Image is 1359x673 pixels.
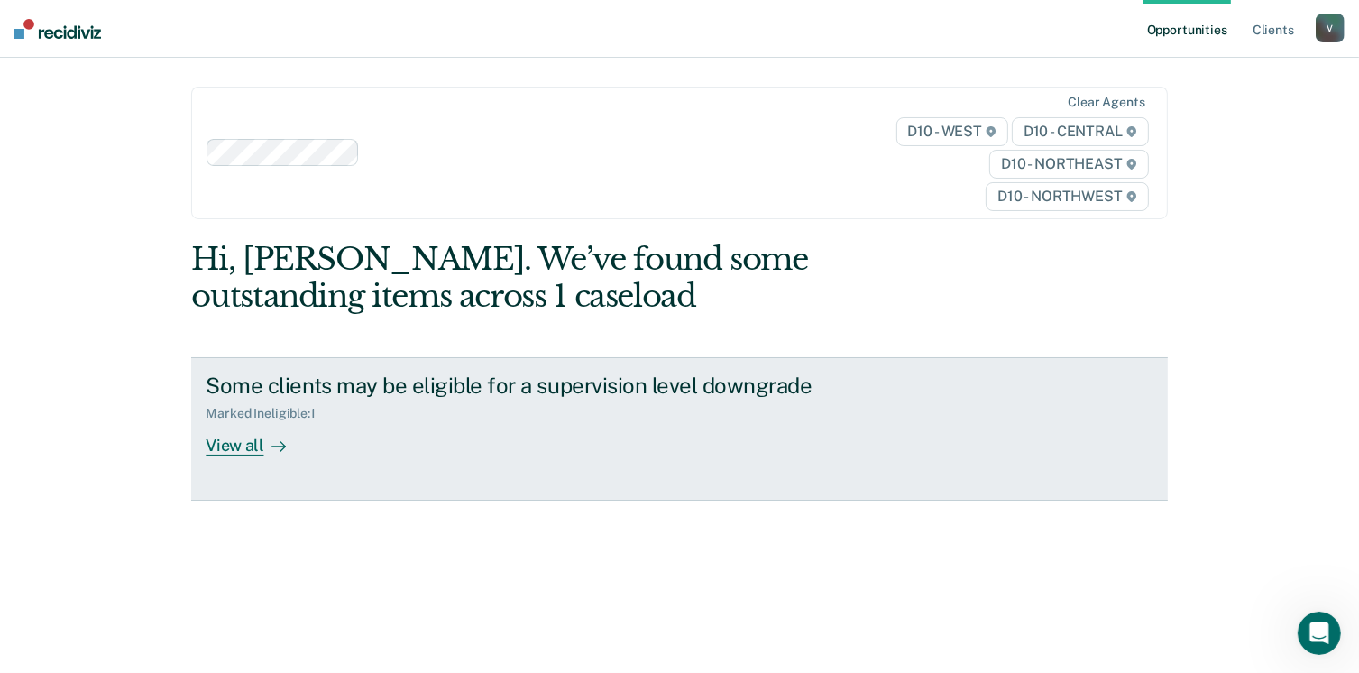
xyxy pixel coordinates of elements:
span: D10 - CENTRAL [1012,117,1149,146]
div: Clear agents [1068,95,1144,110]
div: Some clients may be eligible for a supervision level downgrade [206,373,839,399]
button: V [1316,14,1345,42]
span: D10 - WEST [896,117,1008,146]
span: D10 - NORTHEAST [989,150,1148,179]
div: View all [206,421,307,456]
span: D10 - NORTHWEST [986,182,1148,211]
a: Some clients may be eligible for a supervision level downgradeMarked Ineligible:1View all [191,357,1167,500]
iframe: Intercom live chat [1298,612,1341,655]
img: Recidiviz [14,19,101,39]
div: Marked Ineligible : 1 [206,406,329,421]
div: Hi, [PERSON_NAME]. We’ve found some outstanding items across 1 caseload [191,241,972,315]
